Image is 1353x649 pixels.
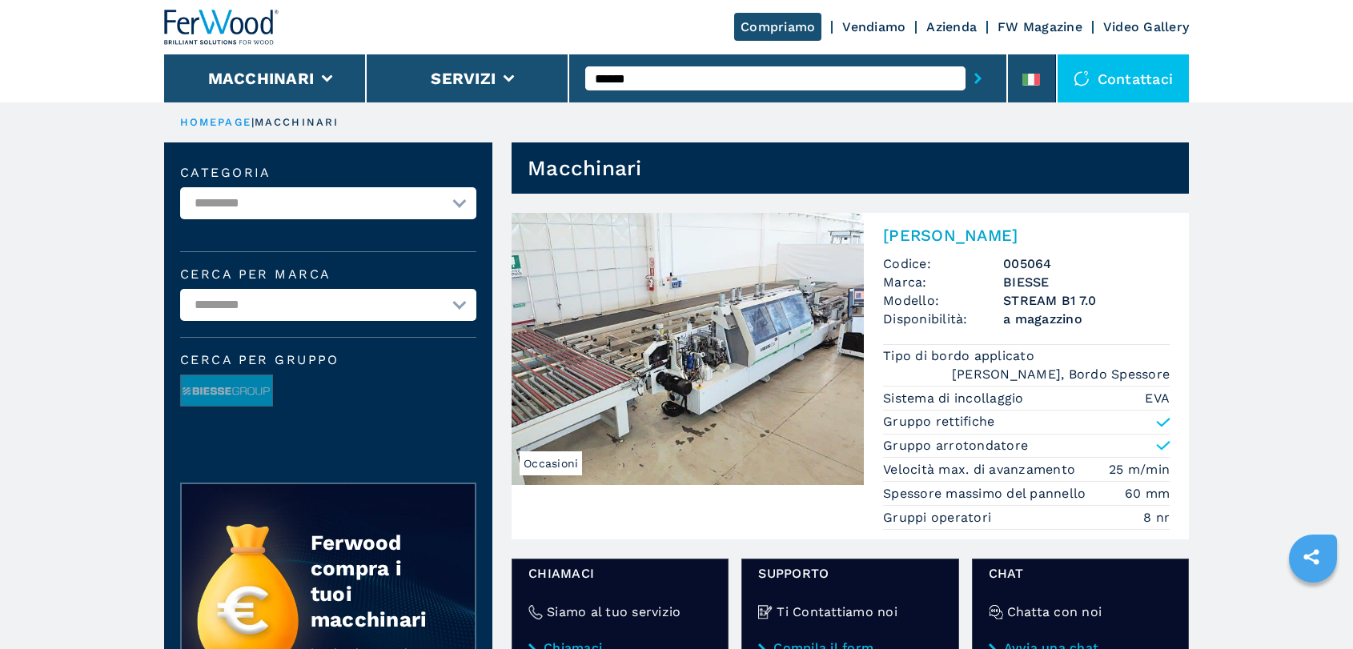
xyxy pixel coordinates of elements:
a: Azienda [926,19,977,34]
img: Ferwood [164,10,279,45]
p: Tipo di bordo applicato [883,347,1038,365]
em: 8 nr [1143,508,1170,527]
a: Compriamo [734,13,821,41]
span: Supporto [758,564,941,583]
p: Velocità max. di avanzamento [883,461,1079,479]
em: [PERSON_NAME], Bordo Spessore [952,365,1170,383]
button: Macchinari [208,69,315,88]
span: | [251,116,255,128]
a: FW Magazine [998,19,1082,34]
div: Ferwood compra i tuoi macchinari [311,530,444,632]
button: submit-button [966,60,990,97]
label: Categoria [180,166,476,179]
span: chat [989,564,1172,583]
h4: Siamo al tuo servizio [547,603,681,621]
h4: Ti Contattiamo noi [777,603,897,621]
p: Sistema di incollaggio [883,390,1028,407]
div: Contattaci [1058,54,1190,102]
em: 25 m/min [1109,460,1170,479]
p: macchinari [255,115,339,130]
span: Codice: [883,254,1003,273]
em: EVA [1145,389,1170,407]
img: Siamo al tuo servizio [528,605,543,619]
p: Gruppi operatori [883,509,995,527]
h3: STREAM B1 7.0 [1003,291,1170,310]
h4: Chatta con noi [1007,603,1102,621]
img: Bordatrice Singola BIESSE STREAM B1 7.0 [512,213,864,485]
label: Cerca per marca [180,268,476,281]
h3: 005064 [1003,254,1170,273]
h2: [PERSON_NAME] [883,226,1170,245]
a: Vendiamo [842,19,905,34]
img: Chatta con noi [989,605,1003,619]
em: 60 mm [1125,484,1170,503]
span: Cerca per Gruppo [180,354,476,367]
span: a magazzino [1003,310,1170,328]
h3: BIESSE [1003,273,1170,291]
a: Video Gallery [1103,19,1189,34]
p: Gruppo rettifiche [883,413,994,431]
span: Disponibilità: [883,310,1003,328]
span: Modello: [883,291,1003,310]
span: Marca: [883,273,1003,291]
button: Servizi [431,69,496,88]
p: Spessore massimo del pannello [883,485,1090,503]
span: Chiamaci [528,564,712,583]
a: sharethis [1291,537,1331,577]
img: Ti Contattiamo noi [758,605,773,619]
a: Bordatrice Singola BIESSE STREAM B1 7.0Occasioni[PERSON_NAME]Codice:005064Marca:BIESSEModello:STR... [512,213,1189,539]
iframe: Chat [1285,577,1341,637]
a: HOMEPAGE [180,116,251,128]
span: Occasioni [520,451,582,475]
img: image [181,375,272,407]
p: Gruppo arrotondatore [883,437,1028,455]
img: Contattaci [1074,70,1090,86]
h1: Macchinari [528,155,642,181]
